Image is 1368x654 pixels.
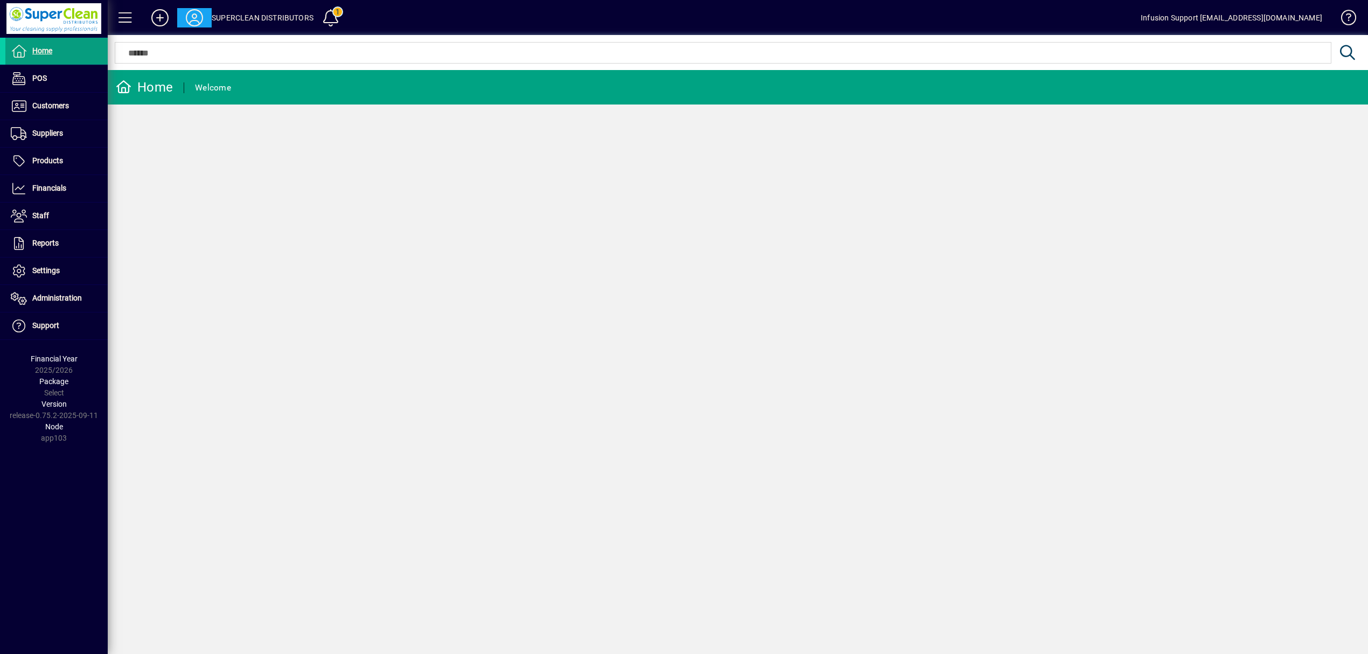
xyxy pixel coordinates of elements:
span: Package [39,377,68,386]
span: Reports [32,239,59,247]
a: Financials [5,175,108,202]
span: Version [41,400,67,408]
span: Products [32,156,63,165]
div: Home [116,79,173,96]
a: Administration [5,285,108,312]
a: Support [5,312,108,339]
button: Add [143,8,177,27]
a: POS [5,65,108,92]
span: Home [32,46,52,55]
span: Node [45,422,63,431]
a: Products [5,148,108,175]
span: Staff [32,211,49,220]
span: Financial Year [31,354,78,363]
a: Customers [5,93,108,120]
span: Settings [32,266,60,275]
span: Suppliers [32,129,63,137]
a: Suppliers [5,120,108,147]
a: Staff [5,203,108,229]
div: SUPERCLEAN DISTRIBUTORS [212,9,313,26]
span: Support [32,321,59,330]
span: Financials [32,184,66,192]
button: Profile [177,8,212,27]
a: Knowledge Base [1333,2,1355,37]
a: Settings [5,258,108,284]
a: Reports [5,230,108,257]
span: POS [32,74,47,82]
span: Administration [32,294,82,302]
div: Infusion Support [EMAIL_ADDRESS][DOMAIN_NAME] [1141,9,1322,26]
span: Customers [32,101,69,110]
